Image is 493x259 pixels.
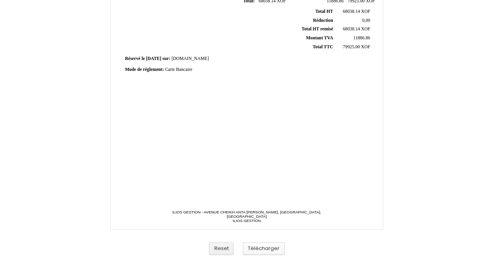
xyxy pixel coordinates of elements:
[334,7,371,16] td: XOF
[313,44,333,49] span: Total TTC
[165,67,192,72] span: Carte Bancaire
[362,18,370,23] span: 0,00
[306,35,333,41] span: Montant TVA
[243,242,284,255] button: Télécharger
[209,242,233,255] button: Reset
[334,25,371,34] td: XOF
[315,9,333,14] span: Total HT
[343,9,360,14] span: 68038.14
[313,18,333,23] span: Réduction
[334,42,371,51] td: XOF
[146,56,161,61] span: [DATE]
[343,44,360,49] span: 79925.00
[301,26,333,32] span: Total HT remisé
[171,56,209,61] span: [DOMAIN_NAME]
[172,210,321,218] span: ILIOS GESTION - AVENUE CHEIKH ANTA [PERSON_NAME], [GEOGRAPHIC_DATA], [GEOGRAPHIC_DATA]
[233,218,261,223] span: ILIOS GESTION
[343,26,360,32] span: 68038.14
[163,56,170,61] span: sur:
[125,67,164,72] span: Mode de règlement:
[125,56,145,61] span: Réservé le
[353,35,370,41] span: 11886.86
